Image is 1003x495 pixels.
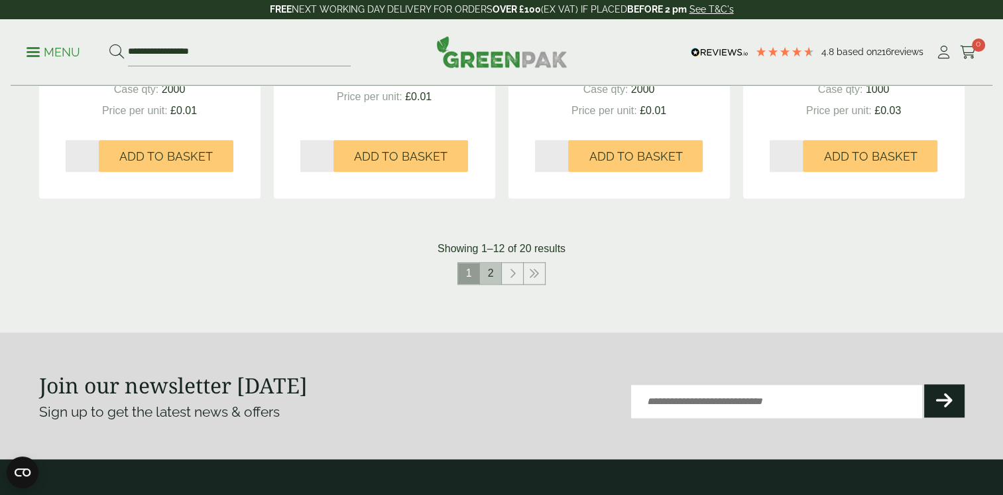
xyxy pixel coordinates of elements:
span: Price per unit: [337,91,402,102]
span: Based on [837,46,877,57]
span: 4.8 [821,46,837,57]
button: Add to Basket [333,140,468,172]
span: Price per unit: [571,105,637,116]
a: See T&C's [689,4,734,15]
span: 2000 [631,84,655,95]
span: Case qty: [114,84,159,95]
span: Add to Basket [354,149,447,164]
strong: FREE [270,4,292,15]
strong: Join our newsletter [DATE] [39,371,308,399]
span: 2000 [162,84,186,95]
span: 0 [972,38,985,52]
a: 2 [480,263,501,284]
p: Showing 1–12 of 20 results [438,241,565,257]
span: reviews [891,46,923,57]
i: Cart [960,46,976,59]
p: Menu [27,44,80,60]
img: GreenPak Supplies [436,36,567,68]
a: Menu [27,44,80,58]
i: My Account [935,46,952,59]
strong: BEFORE 2 pm [627,4,687,15]
button: Add to Basket [99,140,233,172]
span: Case qty: [818,84,863,95]
button: Open CMP widget [7,457,38,488]
span: £0.01 [170,105,197,116]
a: 0 [960,42,976,62]
span: 1000 [866,84,890,95]
span: Case qty: [583,84,628,95]
strong: OVER £100 [493,4,541,15]
span: Add to Basket [119,149,213,164]
button: Add to Basket [568,140,703,172]
span: Add to Basket [823,149,917,164]
span: £0.01 [405,91,432,102]
span: £0.01 [640,105,666,116]
span: Price per unit: [102,105,168,116]
span: Add to Basket [589,149,682,164]
span: £0.03 [874,105,901,116]
img: REVIEWS.io [691,48,748,57]
button: Add to Basket [803,140,937,172]
p: Sign up to get the latest news & offers [39,401,455,423]
span: 216 [877,46,891,57]
span: 1 [458,263,479,284]
span: Price per unit: [806,105,872,116]
div: 4.79 Stars [755,46,815,58]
